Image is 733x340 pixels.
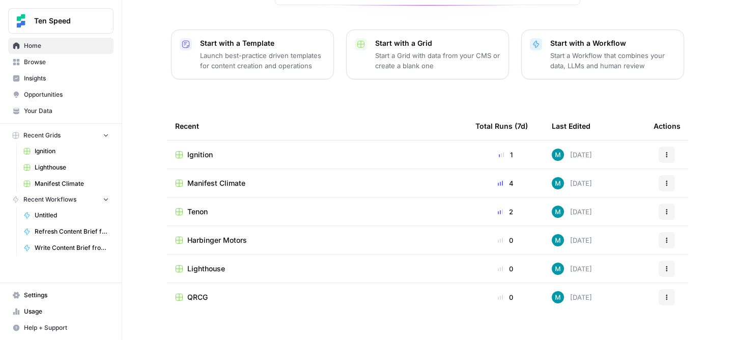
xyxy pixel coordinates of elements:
div: 4 [475,178,535,188]
button: Help + Support [8,320,114,336]
p: Start with a Workflow [550,38,675,48]
span: Ignition [35,147,109,156]
img: Ten Speed Logo [12,12,30,30]
div: 0 [475,235,535,245]
p: Start with a Template [200,38,325,48]
span: Usage [24,307,109,316]
span: QRCG [187,292,208,302]
div: [DATE] [552,291,592,303]
span: Untitled [35,211,109,220]
span: Tenon [187,207,208,217]
a: Usage [8,303,114,320]
span: Help + Support [24,323,109,332]
span: Ignition [187,150,213,160]
span: Recent Workflows [23,195,76,204]
span: Manifest Climate [187,178,245,188]
div: [DATE] [552,177,592,189]
a: Ignition [175,150,459,160]
span: Your Data [24,106,109,116]
div: Actions [654,112,681,140]
img: 9k9gt13slxq95qn7lcfsj5lxmi7v [552,234,564,246]
a: Ignition [19,143,114,159]
a: Manifest Climate [175,178,459,188]
span: Opportunities [24,90,109,99]
img: 9k9gt13slxq95qn7lcfsj5lxmi7v [552,263,564,275]
a: Insights [8,70,114,87]
a: Harbinger Motors [175,235,459,245]
p: Start a Grid with data from your CMS or create a blank one [375,50,500,71]
button: Start with a GridStart a Grid with data from your CMS or create a blank one [346,30,509,79]
span: Harbinger Motors [187,235,247,245]
button: Start with a WorkflowStart a Workflow that combines your data, LLMs and human review [521,30,684,79]
a: Manifest Climate [19,176,114,192]
img: 9k9gt13slxq95qn7lcfsj5lxmi7v [552,149,564,161]
img: 9k9gt13slxq95qn7lcfsj5lxmi7v [552,291,564,303]
a: Tenon [175,207,459,217]
a: Opportunities [8,87,114,103]
a: Untitled [19,207,114,223]
div: [DATE] [552,234,592,246]
span: Ten Speed [34,16,96,26]
div: [DATE] [552,263,592,275]
div: 1 [475,150,535,160]
a: Browse [8,54,114,70]
span: Recent Grids [23,131,61,140]
div: 2 [475,207,535,217]
button: Start with a TemplateLaunch best-practice driven templates for content creation and operations [171,30,334,79]
span: Browse [24,58,109,67]
span: Lighthouse [35,163,109,172]
span: Manifest Climate [35,179,109,188]
img: 9k9gt13slxq95qn7lcfsj5lxmi7v [552,177,564,189]
a: Settings [8,287,114,303]
img: 9k9gt13slxq95qn7lcfsj5lxmi7v [552,206,564,218]
a: QRCG [175,292,459,302]
p: Launch best-practice driven templates for content creation and operations [200,50,325,71]
button: Recent Workflows [8,192,114,207]
span: Insights [24,74,109,83]
a: Lighthouse [19,159,114,176]
div: [DATE] [552,149,592,161]
div: Last Edited [552,112,590,140]
button: Recent Grids [8,128,114,143]
a: Write Content Brief from Keyword [DEV] [19,240,114,256]
span: Lighthouse [187,264,225,274]
div: [DATE] [552,206,592,218]
button: Workspace: Ten Speed [8,8,114,34]
span: Write Content Brief from Keyword [DEV] [35,243,109,252]
a: Home [8,38,114,54]
span: Refresh Content Brief from Keyword [DEV] [35,227,109,236]
p: Start with a Grid [375,38,500,48]
a: Your Data [8,103,114,119]
span: Settings [24,291,109,300]
span: Home [24,41,109,50]
p: Start a Workflow that combines your data, LLMs and human review [550,50,675,71]
div: Total Runs (7d) [475,112,528,140]
a: Refresh Content Brief from Keyword [DEV] [19,223,114,240]
a: Lighthouse [175,264,459,274]
div: 0 [475,292,535,302]
div: 0 [475,264,535,274]
div: Recent [175,112,459,140]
